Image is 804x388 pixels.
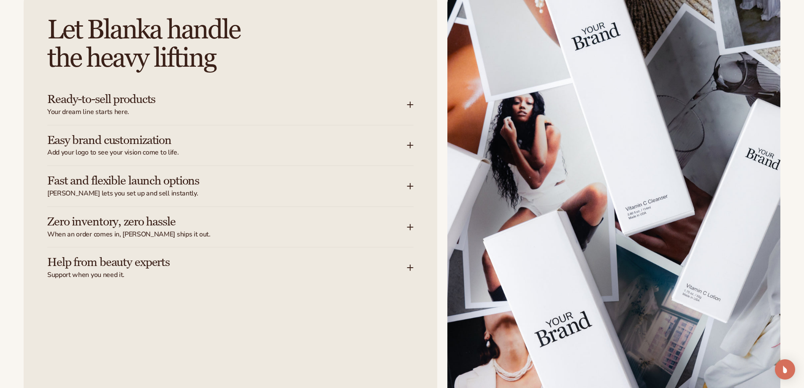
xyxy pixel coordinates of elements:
h3: Zero inventory, zero hassle [47,215,382,228]
span: Add your logo to see your vision come to life. [47,148,407,157]
span: [PERSON_NAME] lets you set up and sell instantly. [47,189,407,198]
h3: Fast and flexible launch options [47,174,382,187]
h3: Help from beauty experts [47,256,382,269]
span: When an order comes in, [PERSON_NAME] ships it out. [47,230,407,239]
div: Open Intercom Messenger [775,359,795,380]
h2: Let Blanka handle the heavy lifting [47,16,414,73]
span: Support when you need it. [47,271,407,279]
span: Your dream line starts here. [47,108,407,117]
h3: Ready-to-sell products [47,93,382,106]
h3: Easy brand customization [47,134,382,147]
